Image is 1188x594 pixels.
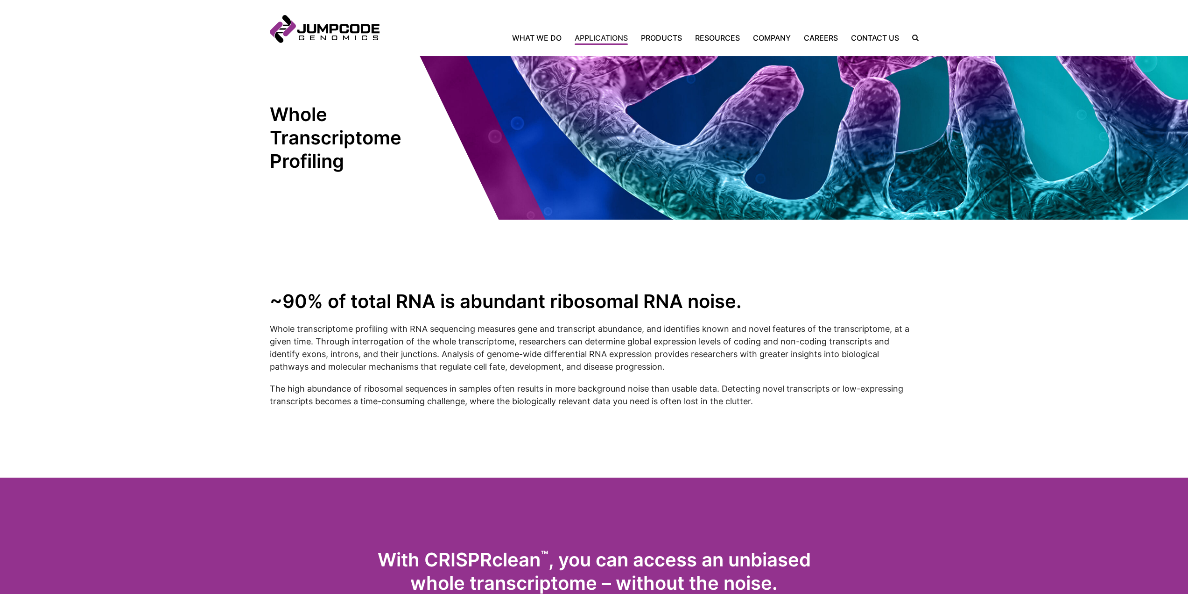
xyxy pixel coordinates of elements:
[906,35,919,41] label: Search the site.
[270,290,742,313] strong: ~90% of total RNA is abundant ribosomal RNA noise.
[797,32,844,43] a: Careers
[844,32,906,43] a: Contact Us
[270,103,438,173] h1: Whole Transcriptome Profiling
[270,322,919,373] p: Whole transcriptome profiling with RNA sequencing measures gene and transcript abundance, and ide...
[270,382,919,408] p: The high abundance of ribosomal sequences in samples often results in more background noise than ...
[568,32,634,43] a: Applications
[746,32,797,43] a: Company
[634,32,689,43] a: Products
[380,32,906,43] nav: Primary Navigation
[512,32,568,43] a: What We Do
[689,32,746,43] a: Resources
[541,548,548,563] sup: ™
